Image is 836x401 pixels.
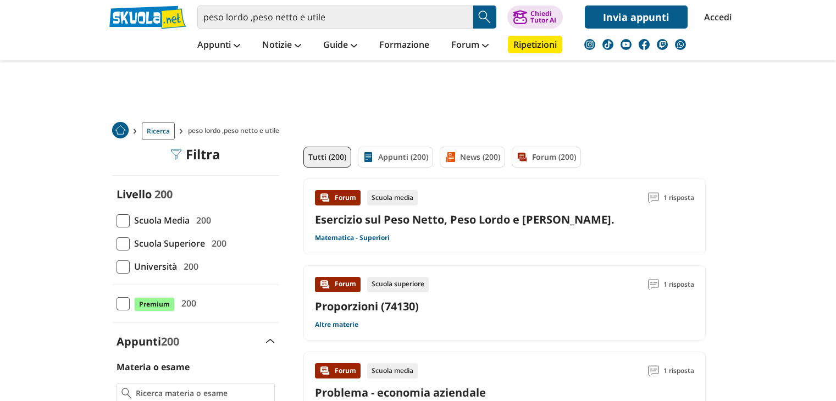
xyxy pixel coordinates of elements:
[134,297,175,311] span: Premium
[663,363,694,378] span: 1 risposta
[179,259,198,274] span: 200
[315,363,361,378] div: Forum
[445,152,456,163] img: News filtro contenuto
[367,277,429,292] div: Scuola superiore
[161,334,179,349] span: 200
[192,213,211,227] span: 200
[266,339,275,343] img: Apri e chiudi sezione
[358,147,433,168] a: Appunti (200)
[130,236,205,250] span: Scuola Superiore
[315,299,419,314] a: Proporzioni (74130)
[207,236,226,250] span: 200
[320,36,360,55] a: Guide
[512,147,581,168] a: Forum (200)
[507,5,563,29] button: ChiediTutor AI
[319,192,330,203] img: Forum contenuto
[170,147,220,162] div: Filtra
[117,361,190,373] label: Materia o esame
[130,213,190,227] span: Scuola Media
[259,36,304,55] a: Notizie
[315,320,358,329] a: Altre materie
[602,39,613,50] img: tiktok
[648,192,659,203] img: Commenti lettura
[621,39,632,50] img: youtube
[112,122,129,140] a: Home
[315,233,390,242] a: Matematica - Superiori
[154,187,173,202] span: 200
[477,9,493,25] img: Cerca appunti, riassunti o versioni
[585,5,688,29] a: Invia appunti
[315,190,361,205] div: Forum
[473,5,496,29] button: Search Button
[663,190,694,205] span: 1 risposta
[648,279,659,290] img: Commenti lettura
[315,385,486,400] a: Problema - economia aziendale
[319,279,330,290] img: Forum contenuto
[675,39,686,50] img: WhatsApp
[177,296,196,310] span: 200
[704,5,727,29] a: Accedi
[363,152,374,163] img: Appunti filtro contenuto
[663,277,694,292] span: 1 risposta
[648,365,659,376] img: Commenti lettura
[377,36,432,55] a: Formazione
[639,39,650,50] img: facebook
[170,149,181,160] img: Filtra filtri mobile
[319,365,330,376] img: Forum contenuto
[197,5,473,29] input: Cerca appunti, riassunti o versioni
[195,36,243,55] a: Appunti
[136,388,269,399] input: Ricerca materia o esame
[315,212,614,227] a: Esercizio sul Peso Netto, Peso Lordo e [PERSON_NAME].
[440,147,505,168] a: News (200)
[142,122,175,140] a: Ricerca
[508,36,562,53] a: Ripetizioni
[449,36,491,55] a: Forum
[121,388,132,399] img: Ricerca materia o esame
[117,334,179,349] label: Appunti
[367,363,418,378] div: Scuola media
[188,122,284,140] span: peso lordo ,peso netto e utile
[584,39,595,50] img: instagram
[130,259,177,274] span: Università
[517,152,528,163] img: Forum filtro contenuto
[657,39,668,50] img: twitch
[112,122,129,138] img: Home
[367,190,418,205] div: Scuola media
[530,10,556,24] div: Chiedi Tutor AI
[117,187,152,202] label: Livello
[315,277,361,292] div: Forum
[303,147,351,168] a: Tutti (200)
